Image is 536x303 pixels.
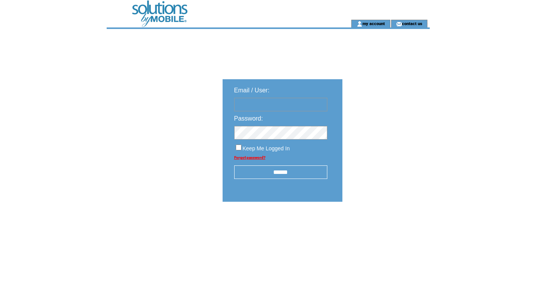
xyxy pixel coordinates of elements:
img: contact_us_icon.gif [396,21,402,27]
img: account_icon.gif [357,21,362,27]
a: Forgot password? [234,155,265,160]
a: my account [362,21,385,26]
span: Password: [234,115,263,122]
span: Email / User: [234,87,270,94]
span: Keep Me Logged In [243,145,290,151]
img: transparent.png [365,221,403,231]
a: contact us [402,21,422,26]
